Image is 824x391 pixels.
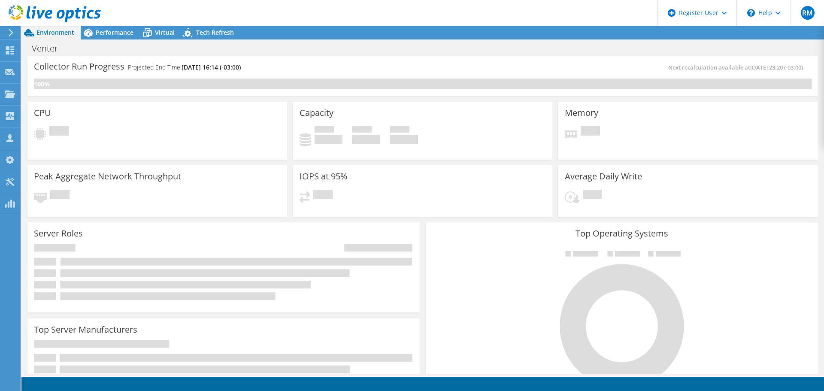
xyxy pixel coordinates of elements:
[581,126,600,138] span: Pending
[390,126,409,135] span: Total
[565,108,598,118] h3: Memory
[300,108,333,118] h3: Capacity
[182,63,241,71] span: [DATE] 16:14 (-03:00)
[50,190,70,201] span: Pending
[668,64,807,71] span: Next recalculation available at
[750,64,803,71] span: [DATE] 23:20 (-03:00)
[313,190,333,201] span: Pending
[432,229,812,238] h3: Top Operating Systems
[390,135,418,144] h4: 0 GiB
[300,172,348,181] h3: IOPS at 95%
[315,126,334,135] span: Used
[315,135,342,144] h4: 0 GiB
[36,28,74,36] span: Environment
[155,28,175,36] span: Virtual
[96,28,133,36] span: Performance
[801,6,815,20] span: RM
[352,126,372,135] span: Free
[34,325,137,334] h3: Top Server Manufacturers
[34,108,51,118] h3: CPU
[49,126,69,138] span: Pending
[583,190,602,201] span: Pending
[747,9,755,17] svg: \n
[128,63,241,72] h4: Projected End Time:
[34,172,181,181] h3: Peak Aggregate Network Throughput
[196,28,234,36] span: Tech Refresh
[28,44,71,53] h1: Venter
[565,172,642,181] h3: Average Daily Write
[352,135,380,144] h4: 0 GiB
[34,229,83,238] h3: Server Roles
